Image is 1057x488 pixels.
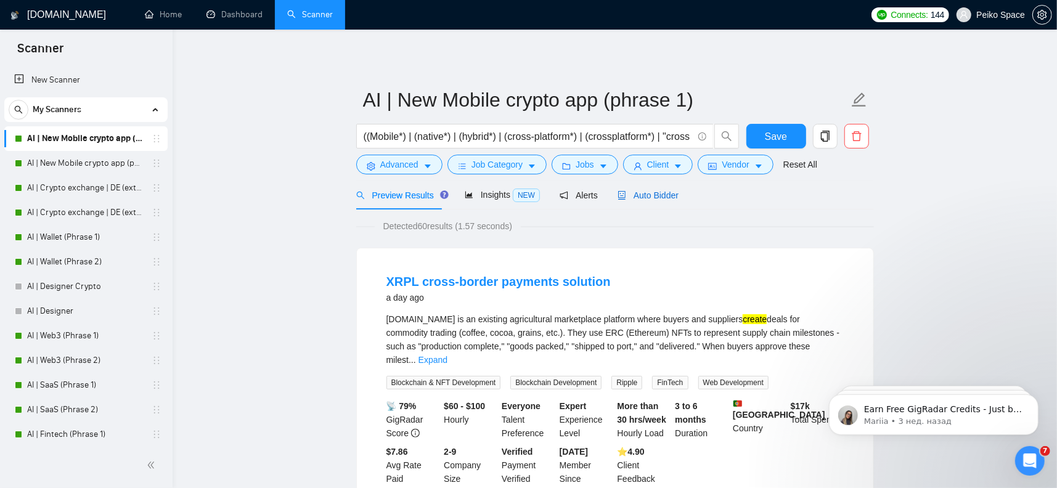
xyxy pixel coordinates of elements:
span: info-circle [698,132,706,140]
b: ⭐️ 4.90 [618,447,645,457]
span: setting [1033,10,1051,20]
div: Country [730,399,788,440]
b: $ 17k [791,401,810,411]
span: FinTech [652,376,688,389]
button: idcardVendorcaret-down [698,155,773,174]
a: setting [1032,10,1052,20]
span: holder [152,257,161,267]
a: AI | New Mobile crypto app (phrase 1) [27,126,144,151]
a: searchScanner [287,9,333,20]
span: holder [152,183,161,193]
div: Hourly [441,399,499,440]
span: robot [618,191,626,200]
b: Expert [560,401,587,411]
span: holder [152,356,161,365]
span: NEW [513,189,540,202]
span: holder [152,331,161,341]
span: holder [152,282,161,291]
a: AI | Wallet (Phrase 1) [27,225,144,250]
a: Expand [418,355,447,365]
b: [DATE] [560,447,588,457]
span: folder [562,161,571,171]
span: caret-down [754,161,763,171]
span: Vendor [722,158,749,171]
span: Job Category [471,158,523,171]
span: search [715,131,738,142]
a: AI | New Mobile crypto app (phrase 2) [27,151,144,176]
span: Scanner [7,39,73,65]
span: caret-down [674,161,682,171]
span: caret-down [599,161,608,171]
img: upwork-logo.png [877,10,887,20]
span: delete [845,131,868,142]
span: Web Development [698,376,769,389]
span: idcard [708,161,717,171]
span: user [960,10,968,19]
span: Jobs [576,158,594,171]
span: holder [152,232,161,242]
span: notification [560,191,568,200]
img: logo [10,6,19,25]
span: holder [152,306,161,316]
span: holder [152,380,161,390]
b: Verified [502,447,533,457]
button: userClientcaret-down [623,155,693,174]
button: folderJobscaret-down [552,155,618,174]
b: 3 to 6 months [675,401,706,425]
span: Blockchain & NFT Development [386,376,501,389]
a: XRPL cross-border payments solution [386,275,611,288]
span: search [9,105,28,114]
a: dashboardDashboard [206,9,263,20]
div: Avg Rate Paid [384,445,442,486]
a: AI | Web3 (Phrase 1) [27,323,144,348]
span: Detected 60 results (1.57 seconds) [375,219,521,233]
b: $60 - $100 [444,401,485,411]
div: Hourly Load [615,399,673,440]
a: Reset All [783,158,817,171]
b: [GEOGRAPHIC_DATA] [733,399,825,420]
span: holder [152,405,161,415]
button: barsJob Categorycaret-down [447,155,547,174]
span: double-left [147,459,159,471]
span: caret-down [528,161,536,171]
span: setting [367,161,375,171]
span: Client [647,158,669,171]
div: Duration [672,399,730,440]
div: Company Size [441,445,499,486]
span: copy [814,131,837,142]
span: Auto Bidder [618,190,679,200]
li: New Scanner [4,68,168,92]
div: Total Spent [788,399,846,440]
button: Save [746,124,806,148]
div: Payment Verified [499,445,557,486]
a: AI | SaaS (Phrase 1) [27,373,144,397]
span: Save [765,129,787,144]
span: user [634,161,642,171]
button: delete [844,124,869,148]
a: AI | Designer [27,299,144,323]
span: 144 [931,8,944,22]
mark: create [743,314,767,324]
span: area-chart [465,190,473,199]
iframe: Intercom notifications сообщение [810,368,1057,455]
div: a day ago [386,290,611,305]
span: caret-down [423,161,432,171]
div: Client Feedback [615,445,673,486]
span: 7 [1040,446,1050,456]
a: AI | Web3 (Phrase 2) [27,348,144,373]
div: GigRadar Score [384,399,442,440]
a: AI | Crypto exchange | DE (extended) Phrase 1 [27,176,144,200]
button: copy [813,124,838,148]
a: New Scanner [14,68,158,92]
span: holder [152,429,161,439]
span: Blockchain Development [510,376,602,389]
div: Member Since [557,445,615,486]
span: Insights [465,190,540,200]
a: AI | Crypto exchange | DE (extended) Phrase 2 [27,200,144,225]
a: AI | Designer Crypto [27,274,144,299]
input: Scanner name... [363,84,849,115]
